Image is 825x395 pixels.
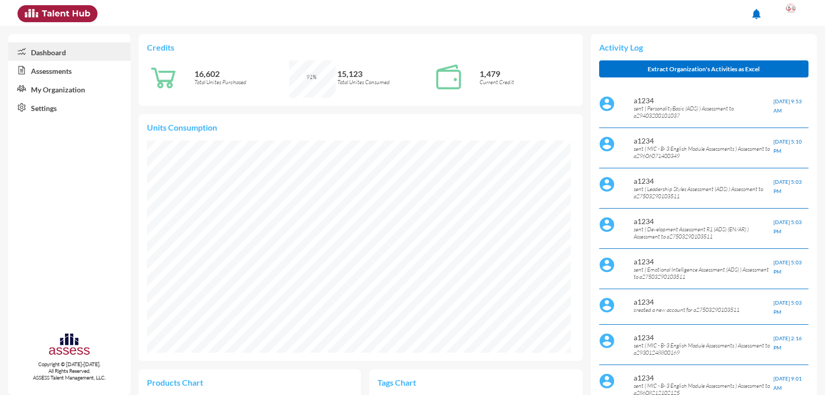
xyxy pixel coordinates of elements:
[306,73,317,81] span: 91%
[599,373,615,389] img: default%20profile%20image.svg
[634,96,773,105] p: a1234
[773,335,802,351] span: [DATE] 2:16 PM
[773,179,802,194] span: [DATE] 5:03 PM
[773,375,802,391] span: [DATE] 9:01 AM
[8,61,130,80] a: Assessments
[634,266,773,280] p: sent ( Emotional Intelligence Assessment (ADS) ) Assessment to a27503290103511
[773,138,802,154] span: [DATE] 5:10 PM
[773,259,802,275] span: [DATE] 5:03 PM
[634,306,773,313] p: created a new account for a27503290103511
[634,342,773,356] p: sent ( MIC - B- 3 English Module Assessments ) Assessment to a29301248800169
[599,333,615,349] img: default%20profile%20image.svg
[480,78,574,86] p: Current Credit
[773,299,802,315] span: [DATE] 5:03 PM
[634,257,773,266] p: a1234
[147,42,574,52] p: Credits
[48,332,91,359] img: assesscompany-logo.png
[8,98,130,117] a: Settings
[194,78,289,86] p: Total Unites Purchased
[634,297,773,306] p: a1234
[599,136,615,152] img: default%20profile%20image.svg
[634,136,773,145] p: a1234
[599,96,615,112] img: default%20profile%20image.svg
[750,8,763,20] mat-icon: notifications
[147,122,574,132] p: Units Consumption
[634,226,773,240] p: sent ( Development Assessment R1 (ADS) (EN/AR) ) Assessment to a27503290103511
[634,373,773,382] p: a1234
[634,177,773,185] p: a1234
[377,377,476,387] p: Tags Chart
[599,60,808,77] button: Extract Organization's Activities as Excel
[634,185,773,200] p: sent ( Leadership Styles Assessment (ADS) ) Assessment to a27503290103511
[773,219,802,234] span: [DATE] 5:03 PM
[773,98,802,114] span: [DATE] 9:53 AM
[634,145,773,160] p: sent ( MIC - B- 3 English Module Assessments ) Assessment to a29606071400349
[337,69,432,78] p: 15,123
[8,80,130,98] a: My Organization
[599,257,615,273] img: default%20profile%20image.svg
[480,69,574,78] p: 1,479
[8,361,130,381] p: Copyright © [DATE]-[DATE]. All Rights Reserved. ASSESS Talent Management, LLC.
[634,333,773,342] p: a1234
[634,217,773,226] p: a1234
[8,42,130,61] a: Dashboard
[194,69,289,78] p: 16,602
[599,42,808,52] p: Activity Log
[337,78,432,86] p: Total Unites Consumed
[599,297,615,313] img: default%20profile%20image.svg
[599,177,615,192] img: default%20profile%20image.svg
[634,105,773,119] p: sent ( PersonalityBasic (ADS) ) Assessment to a29403200101037
[599,217,615,232] img: default%20profile%20image.svg
[147,377,250,387] p: Products Chart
